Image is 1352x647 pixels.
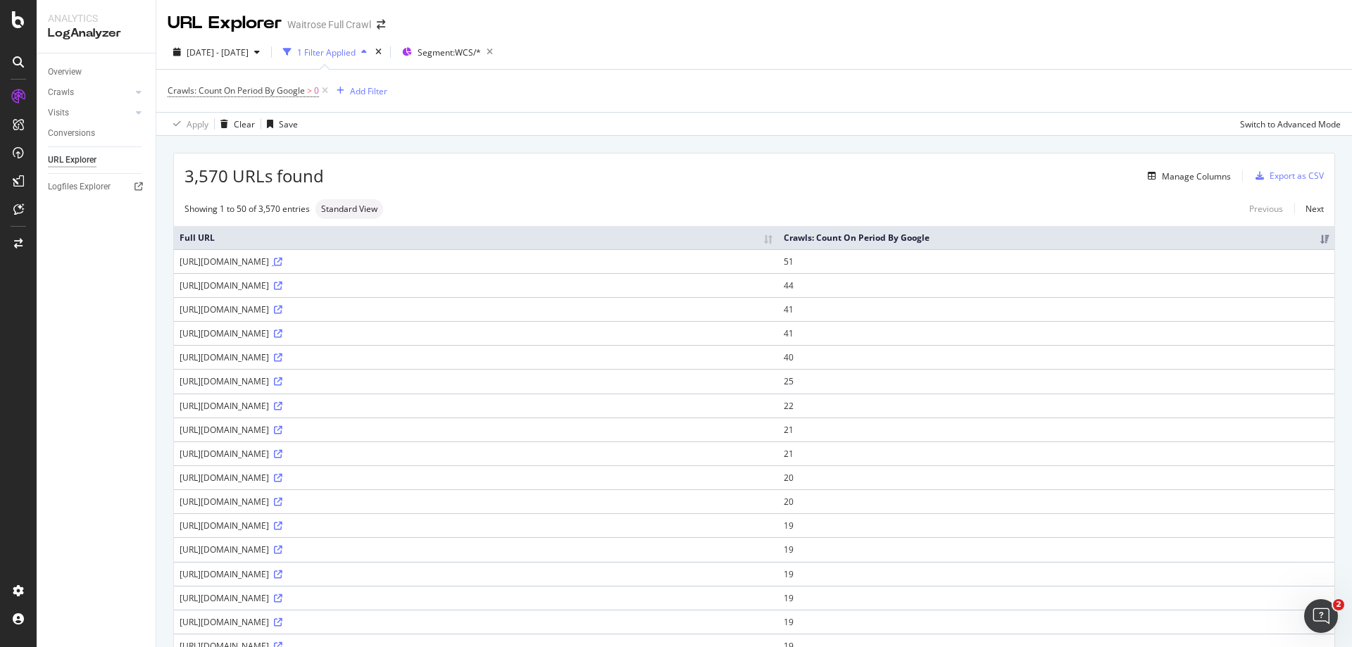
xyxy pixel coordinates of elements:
div: [URL][DOMAIN_NAME] [180,592,772,604]
div: [URL][DOMAIN_NAME] [180,256,772,268]
div: [URL][DOMAIN_NAME] [180,375,772,387]
div: [URL][DOMAIN_NAME] [180,303,772,315]
div: [URL][DOMAIN_NAME] [180,400,772,412]
button: Switch to Advanced Mode [1234,113,1341,135]
span: Segment: WCS/* [418,46,481,58]
button: Segment:WCS/* [396,41,499,63]
div: LogAnalyzer [48,25,144,42]
button: Manage Columns [1142,168,1231,184]
div: Analytics [48,11,144,25]
a: URL Explorer [48,153,146,168]
td: 44 [778,273,1334,297]
span: 3,570 URLs found [184,164,324,188]
span: 2 [1333,599,1344,610]
span: [DATE] - [DATE] [187,46,249,58]
td: 20 [778,465,1334,489]
button: [DATE] - [DATE] [168,41,265,63]
div: Showing 1 to 50 of 3,570 entries [184,203,310,215]
td: 25 [778,369,1334,393]
div: Crawls [48,85,74,100]
div: [URL][DOMAIN_NAME] [180,351,772,363]
div: URL Explorer [168,11,282,35]
div: Waitrose Full Crawl [287,18,371,32]
div: URL Explorer [48,153,96,168]
div: neutral label [315,199,383,219]
td: 22 [778,394,1334,417]
button: 1 Filter Applied [277,41,373,63]
button: Clear [215,113,255,135]
div: [URL][DOMAIN_NAME] [180,568,772,580]
a: Overview [48,65,146,80]
td: 40 [778,345,1334,369]
div: arrow-right-arrow-left [377,20,385,30]
div: Overview [48,65,82,80]
div: Manage Columns [1162,170,1231,182]
td: 51 [778,249,1334,273]
td: 41 [778,297,1334,321]
div: [URL][DOMAIN_NAME] [180,472,772,484]
a: Next [1294,199,1324,219]
div: Visits [48,106,69,120]
td: 20 [778,489,1334,513]
div: Clear [234,118,255,130]
td: 19 [778,537,1334,561]
button: Apply [168,113,208,135]
button: Export as CSV [1250,165,1324,187]
div: Apply [187,118,208,130]
td: 19 [778,610,1334,634]
a: Logfiles Explorer [48,180,146,194]
div: [URL][DOMAIN_NAME] [180,496,772,508]
iframe: Intercom live chat [1304,599,1338,633]
span: > [307,84,312,96]
div: [URL][DOMAIN_NAME] [180,279,772,291]
td: 21 [778,441,1334,465]
div: [URL][DOMAIN_NAME] [180,448,772,460]
div: Export as CSV [1270,170,1324,182]
td: 19 [778,513,1334,537]
div: Logfiles Explorer [48,180,111,194]
td: 19 [778,586,1334,610]
button: Add Filter [331,82,387,99]
div: [URL][DOMAIN_NAME] [180,616,772,628]
span: 0 [314,81,319,101]
th: Full URL: activate to sort column ascending [174,226,778,249]
td: 41 [778,321,1334,345]
th: Crawls: Count On Period By Google: activate to sort column ascending [778,226,1334,249]
div: [URL][DOMAIN_NAME] [180,424,772,436]
a: Crawls [48,85,132,100]
span: Crawls: Count On Period By Google [168,84,305,96]
button: Save [261,113,298,135]
div: times [373,45,384,59]
div: Conversions [48,126,95,141]
div: [URL][DOMAIN_NAME] [180,327,772,339]
div: Add Filter [350,85,387,97]
div: Save [279,118,298,130]
div: [URL][DOMAIN_NAME] [180,520,772,532]
span: Standard View [321,205,377,213]
td: 19 [778,562,1334,586]
div: 1 Filter Applied [297,46,356,58]
div: [URL][DOMAIN_NAME] [180,544,772,555]
a: Conversions [48,126,146,141]
a: Visits [48,106,132,120]
td: 21 [778,417,1334,441]
div: Switch to Advanced Mode [1240,118,1341,130]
